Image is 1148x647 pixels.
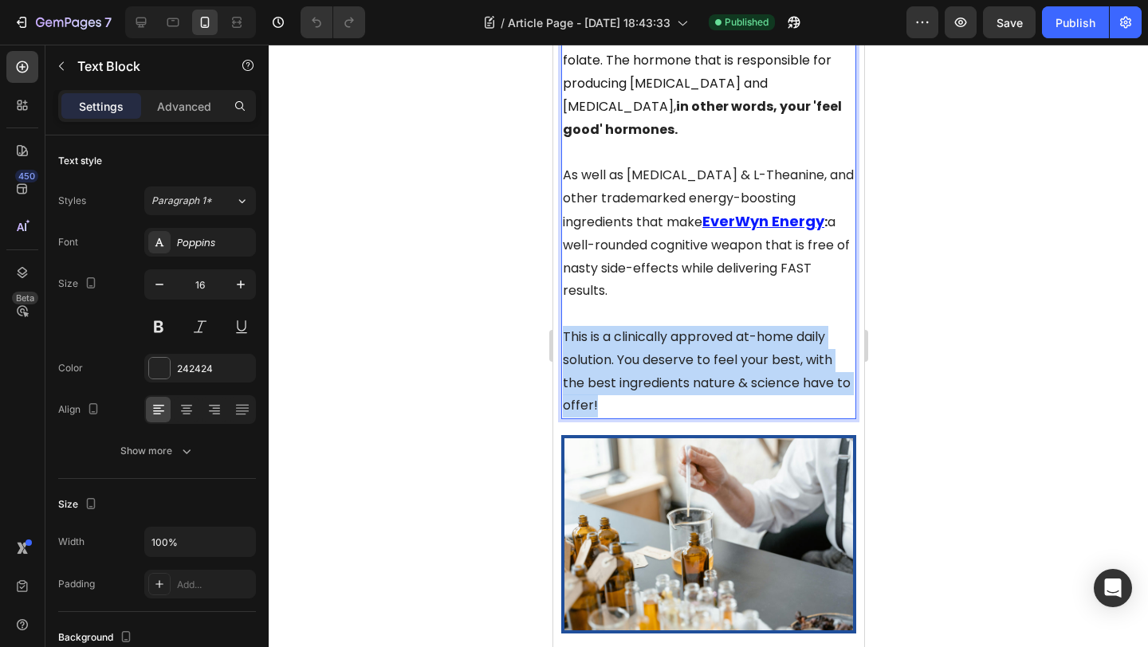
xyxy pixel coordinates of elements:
[149,168,271,186] a: EverWyn Energy
[1056,14,1095,31] div: Publish
[8,390,303,589] img: gempages_571843671469589656-1dde79a9-6bed-4555-998e-946524451c7d.jpg
[501,14,505,31] span: /
[271,168,274,186] strong: :
[10,53,289,94] strong: in other words, your 'feel good' hormones.
[58,361,83,375] div: Color
[553,45,864,647] iframe: Design area
[149,167,271,186] u: EverWyn Energy
[157,98,211,115] p: Advanced
[177,236,252,250] div: Poppins
[79,98,124,115] p: Settings
[120,443,195,459] div: Show more
[12,292,38,304] div: Beta
[144,186,256,215] button: Paragraph 1*
[145,527,255,556] input: Auto
[983,6,1036,38] button: Save
[725,15,769,29] span: Published
[1042,6,1109,38] button: Publish
[58,154,102,168] div: Text style
[10,283,297,370] span: This is a clinically approved at-home daily solution. You deserve to feel your best, with the bes...
[58,577,95,591] div: Padding
[58,399,103,421] div: Align
[58,273,100,295] div: Size
[151,194,212,208] span: Paragraph 1*
[301,6,365,38] div: Undo/Redo
[104,13,112,32] p: 7
[58,235,78,249] div: Font
[58,494,100,516] div: Size
[1094,569,1132,607] div: Open Intercom Messenger
[177,578,252,592] div: Add...
[177,362,252,376] div: 242424
[58,194,86,208] div: Styles
[6,6,119,38] button: 7
[58,535,85,549] div: Width
[997,16,1023,29] span: Save
[508,14,670,31] span: Article Page - [DATE] 18:43:33
[15,170,38,182] div: 450
[58,437,256,465] button: Show more
[77,57,213,76] p: Text Block
[10,121,301,186] span: As well as [MEDICAL_DATA] & L-Theanine, and other trademarked energy-boosting ingredients that make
